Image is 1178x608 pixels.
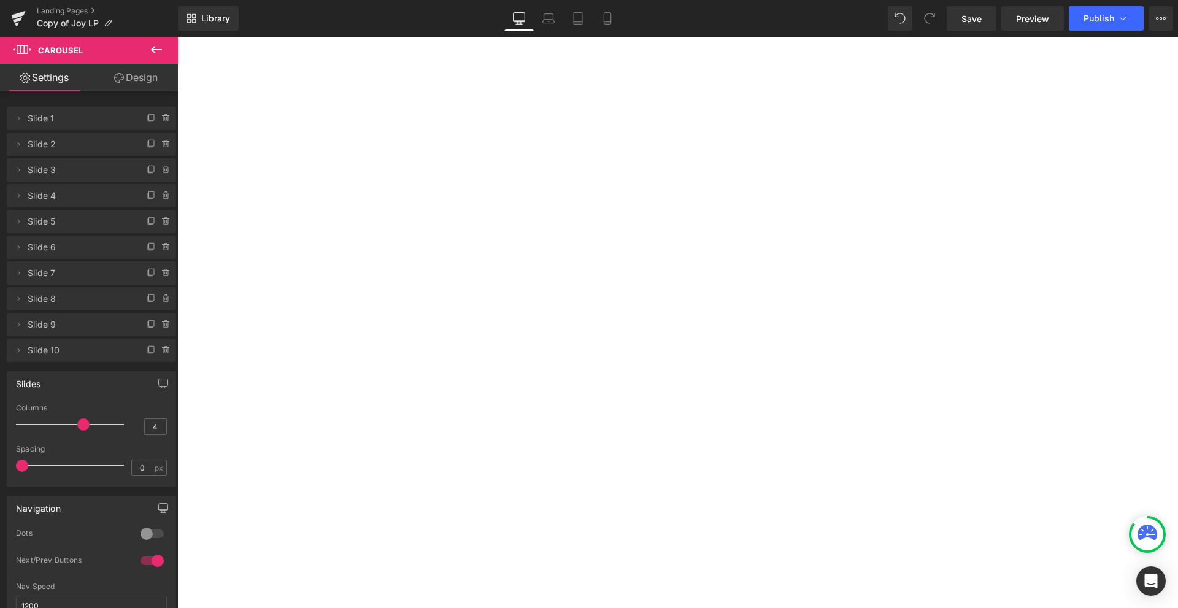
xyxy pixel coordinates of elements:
span: Publish [1084,13,1114,23]
div: Columns [16,404,167,412]
span: Copy of Joy LP [37,18,99,28]
div: Nav Speed [16,582,167,591]
div: Navigation [16,496,61,514]
button: Publish [1069,6,1144,31]
div: Open Intercom Messenger [1136,566,1166,596]
button: Redo [917,6,942,31]
div: Dots [16,528,128,541]
span: px [155,464,165,472]
span: Slide 10 [28,339,131,362]
a: Tablet [563,6,593,31]
span: Library [201,13,230,24]
span: Slide 5 [28,210,131,233]
span: Slide 1 [28,107,131,130]
span: Save [961,12,982,25]
a: Design [91,64,180,91]
span: Slide 4 [28,184,131,207]
a: New Library [178,6,239,31]
span: Slide 8 [28,287,131,310]
a: Preview [1001,6,1064,31]
span: Slide 2 [28,133,131,156]
span: Slide 7 [28,261,131,285]
span: Preview [1016,12,1049,25]
a: Laptop [534,6,563,31]
div: Spacing [16,445,167,453]
span: Slide 9 [28,313,131,336]
button: Undo [888,6,912,31]
span: Slide 6 [28,236,131,259]
span: Carousel [38,45,83,55]
a: Desktop [504,6,534,31]
a: Landing Pages [37,6,178,16]
span: Slide 3 [28,158,131,182]
div: Slides [16,372,40,389]
div: Next/Prev Buttons [16,555,128,568]
button: More [1149,6,1173,31]
a: Mobile [593,6,622,31]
